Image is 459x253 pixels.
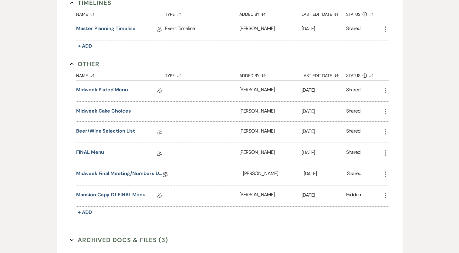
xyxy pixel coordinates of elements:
[239,19,302,40] div: [PERSON_NAME]
[76,127,135,137] a: Beer/Wine Selection List
[76,208,94,217] button: + Add
[239,7,302,19] button: Added By
[346,69,382,80] button: Status
[165,7,239,19] button: Type
[165,19,239,40] div: Event Timeline
[76,42,94,50] button: + Add
[76,170,163,179] a: Midweek Final Meeting/Numbers Doc
[302,149,346,157] p: [DATE]
[302,127,346,135] p: [DATE]
[76,191,146,201] a: Mansion Copy of FINAL Menu
[346,7,382,19] button: Status
[243,164,303,185] div: [PERSON_NAME]
[70,235,168,245] button: Archived Docs & Files (3)
[78,43,92,49] span: + Add
[302,7,346,19] button: Last Edit Date
[76,107,131,115] button: Midweek Cake Choices
[239,102,302,121] div: [PERSON_NAME]
[78,209,92,215] span: + Add
[346,73,361,78] span: Status
[165,69,239,80] button: Type
[302,86,346,94] p: [DATE]
[302,25,346,33] p: [DATE]
[346,149,361,158] div: Shared
[302,69,346,80] button: Last Edit Date
[239,122,302,143] div: [PERSON_NAME]
[239,80,302,101] div: [PERSON_NAME]
[76,25,136,34] a: Master Planning Timeline
[346,86,361,96] div: Shared
[347,170,361,179] div: Shared
[302,107,346,115] p: [DATE]
[346,127,361,137] div: Shared
[76,7,165,19] button: Name
[346,12,361,16] span: Status
[346,25,361,34] div: Shared
[239,185,302,206] div: [PERSON_NAME]
[70,59,100,69] button: Other
[239,69,302,80] button: Added By
[304,170,347,178] p: [DATE]
[76,149,104,158] a: FINAL Menu
[76,69,165,80] button: Name
[346,107,361,116] div: Shared
[76,86,128,96] a: Midweek Plated Menu
[239,143,302,164] div: [PERSON_NAME]
[346,191,361,201] div: Hidden
[302,191,346,199] p: [DATE]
